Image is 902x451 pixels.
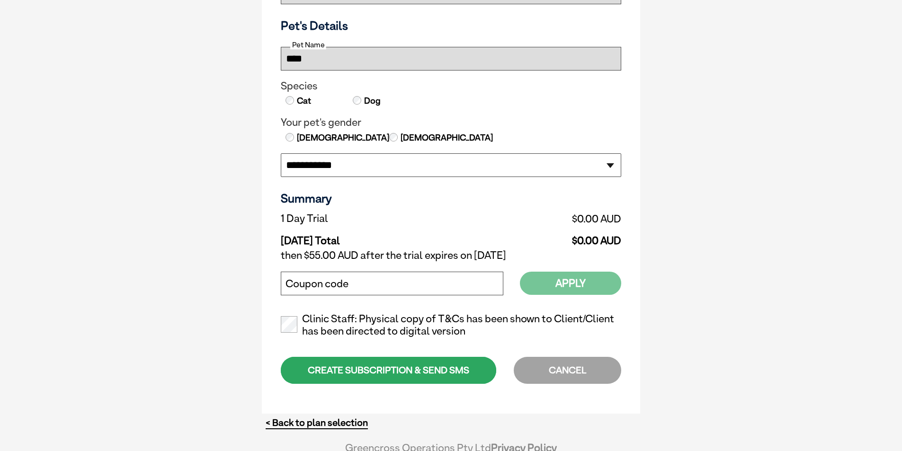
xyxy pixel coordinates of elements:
[514,357,621,384] div: CANCEL
[281,80,621,92] legend: Species
[281,313,621,337] label: Clinic Staff: Physical copy of T&Cs has been shown to Client/Client has been directed to digital ...
[466,210,621,227] td: $0.00 AUD
[281,357,496,384] div: CREATE SUBSCRIPTION & SEND SMS
[266,417,368,429] a: < Back to plan selection
[520,272,621,295] button: Apply
[466,227,621,247] td: $0.00 AUD
[281,247,621,264] td: then $55.00 AUD after the trial expires on [DATE]
[281,227,466,247] td: [DATE] Total
[286,278,348,290] label: Coupon code
[281,316,297,333] input: Clinic Staff: Physical copy of T&Cs has been shown to Client/Client has been directed to digital ...
[281,116,621,129] legend: Your pet's gender
[281,210,466,227] td: 1 Day Trial
[277,18,625,33] h3: Pet's Details
[281,191,621,205] h3: Summary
